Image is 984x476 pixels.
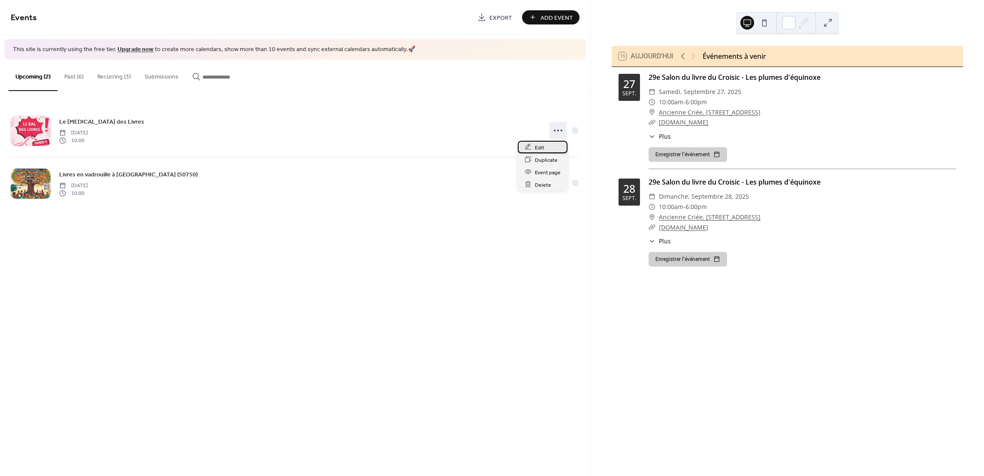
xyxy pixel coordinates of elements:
[649,191,655,202] div: ​
[489,13,512,22] span: Export
[649,87,655,97] div: ​
[685,97,707,107] span: 6:00pm
[91,60,138,90] button: Recurring (3)
[649,236,655,246] div: ​
[622,91,636,97] div: sept.
[659,191,749,202] span: dimanche, septembre 28, 2025
[683,202,685,212] span: -
[649,117,655,127] div: ​
[659,236,671,246] span: Plus
[535,168,561,177] span: Event page
[138,60,185,90] button: Submissions
[649,222,655,233] div: ​
[59,117,144,126] span: Le [MEDICAL_DATA] des Livres
[649,177,821,187] a: 29e Salon du livre du Croisic - Les plumes d'équinoxe
[118,44,154,55] a: Upgrade now
[59,170,198,179] span: Livres en vadrouille à [GEOGRAPHIC_DATA] (50750)
[59,170,198,179] a: Livres en vadrouille à [GEOGRAPHIC_DATA] (50750)
[471,10,519,24] a: Export
[649,147,727,162] button: Enregistrer l'événement
[659,132,671,141] span: Plus
[649,73,821,82] a: 29e Salon du livre du Croisic - Les plumes d'équinoxe
[59,137,88,145] span: 10:00
[659,118,708,126] a: [DOMAIN_NAME]
[659,97,683,107] span: 10:00am
[13,45,415,54] span: This site is currently using the free tier. to create more calendars, show more than 10 events an...
[649,107,655,118] div: ​
[622,196,636,201] div: sept.
[59,182,88,189] span: [DATE]
[659,223,708,231] a: [DOMAIN_NAME]
[659,212,761,222] a: Ancienne Criée, [STREET_ADDRESS]
[59,190,88,197] span: 10:00
[522,10,580,24] button: Add Event
[685,202,707,212] span: 6:00pm
[649,212,655,222] div: ​
[649,132,671,141] button: ​Plus
[649,97,655,107] div: ​
[9,60,57,91] button: Upcoming (2)
[659,87,741,97] span: samedi, septembre 27, 2025
[535,143,544,152] span: Edit
[703,51,766,61] div: Événements à venir
[11,9,37,26] span: Events
[649,132,655,141] div: ​
[659,107,761,118] a: Ancienne Criée, [STREET_ADDRESS]
[649,236,671,246] button: ​Plus
[683,97,685,107] span: -
[649,252,727,267] button: Enregistrer l'événement
[623,79,635,89] div: 27
[59,117,144,127] a: Le [MEDICAL_DATA] des Livres
[540,13,573,22] span: Add Event
[57,60,91,90] button: Past (6)
[649,202,655,212] div: ​
[59,129,88,136] span: [DATE]
[535,155,558,164] span: Duplicate
[623,183,635,194] div: 28
[659,202,683,212] span: 10:00am
[535,180,551,189] span: Delete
